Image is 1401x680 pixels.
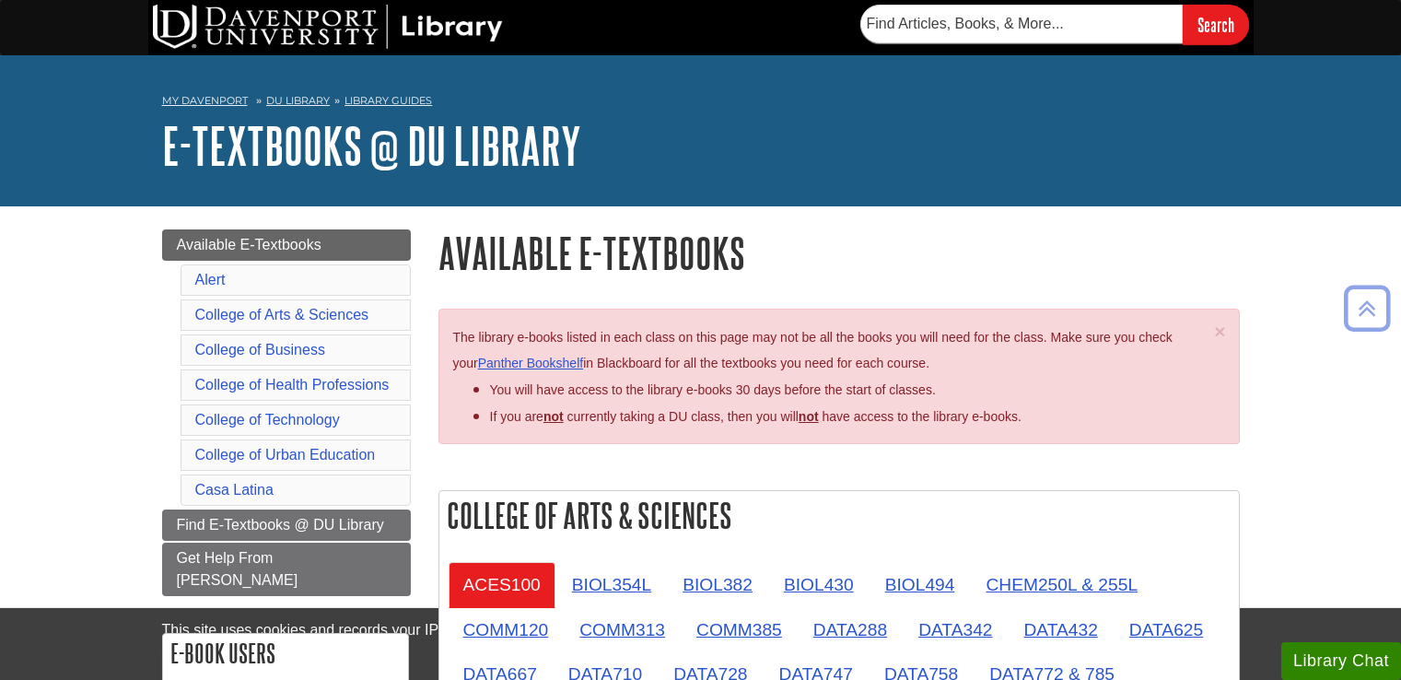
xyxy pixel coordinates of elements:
[490,382,936,397] span: You will have access to the library e-books 30 days before the start of classes.
[162,117,581,174] a: E-Textbooks @ DU Library
[195,272,226,287] a: Alert
[1337,296,1396,321] a: Back to Top
[565,607,680,652] a: COMM313
[904,607,1007,652] a: DATA342
[162,510,411,541] a: Find E-Textbooks @ DU Library
[453,330,1173,371] span: The library e-books listed in each class on this page may not be all the books you will need for ...
[195,447,376,463] a: College of Urban Education
[449,562,555,607] a: ACES100
[162,93,248,109] a: My Davenport
[682,607,797,652] a: COMM385
[543,409,564,424] strong: not
[195,342,325,358] a: College of Business
[1183,5,1249,44] input: Search
[162,229,411,261] a: Available E-Textbooks
[344,94,432,107] a: Library Guides
[668,562,767,607] a: BIOL382
[860,5,1183,43] input: Find Articles, Books, & More...
[195,412,340,428] a: College of Technology
[163,634,408,673] h2: E-book Users
[177,517,384,533] span: Find E-Textbooks @ DU Library
[438,229,1240,276] h1: Available E-Textbooks
[1214,321,1225,342] span: ×
[162,88,1240,118] nav: breadcrumb
[1009,607,1112,652] a: DATA432
[769,562,869,607] a: BIOL430
[439,491,1239,540] h2: College of Arts & Sciences
[478,356,583,370] a: Panther Bookshelf
[557,562,666,607] a: BIOL354L
[1115,607,1218,652] a: DATA625
[870,562,970,607] a: BIOL494
[177,237,321,252] span: Available E-Textbooks
[860,5,1249,44] form: Searches DU Library's articles, books, and more
[971,562,1152,607] a: CHEM250L & 255L
[799,607,902,652] a: DATA288
[1214,322,1225,341] button: Close
[195,377,390,393] a: College of Health Professions
[195,307,369,322] a: College of Arts & Sciences
[490,409,1022,424] span: If you are currently taking a DU class, then you will have access to the library e-books.
[195,482,274,498] a: Casa Latina
[799,409,819,424] u: not
[266,94,330,107] a: DU Library
[177,550,298,588] span: Get Help From [PERSON_NAME]
[162,543,411,596] a: Get Help From [PERSON_NAME]
[1281,642,1401,680] button: Library Chat
[449,607,564,652] a: COMM120
[153,5,503,49] img: DU Library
